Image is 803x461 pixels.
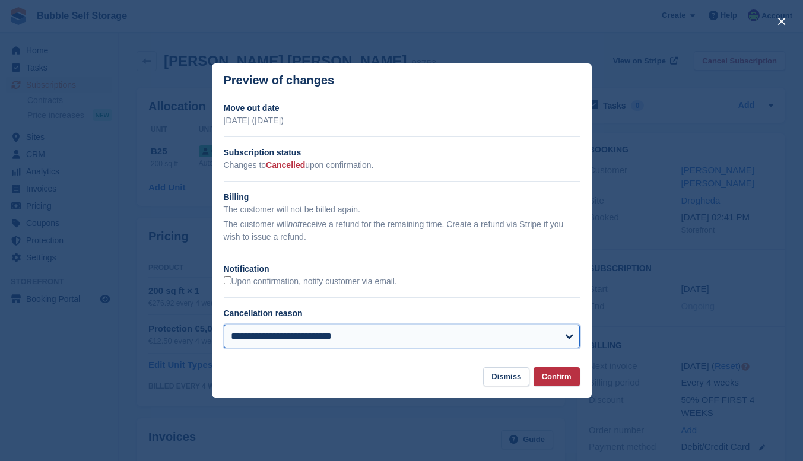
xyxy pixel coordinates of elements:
[224,115,580,127] p: [DATE] ([DATE])
[224,276,231,284] input: Upon confirmation, notify customer via email.
[224,102,580,115] h2: Move out date
[224,309,303,318] label: Cancellation reason
[483,367,529,387] button: Dismiss
[224,159,580,171] p: Changes to upon confirmation.
[772,12,791,31] button: close
[288,220,299,229] em: not
[224,191,580,204] h2: Billing
[534,367,580,387] button: Confirm
[224,74,335,87] p: Preview of changes
[224,147,580,159] h2: Subscription status
[224,263,580,275] h2: Notification
[266,160,305,170] span: Cancelled
[224,276,397,287] label: Upon confirmation, notify customer via email.
[224,218,580,243] p: The customer will receive a refund for the remaining time. Create a refund via Stripe if you wish...
[224,204,580,216] p: The customer will not be billed again.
